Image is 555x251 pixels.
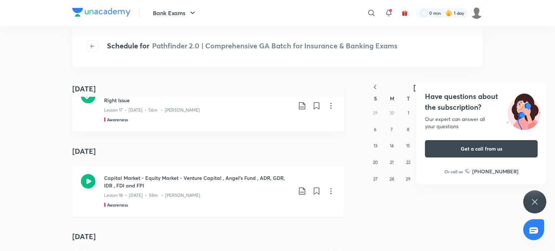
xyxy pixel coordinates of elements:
[403,107,414,119] button: July 1, 2025
[373,160,378,165] abbr: July 20, 2025
[386,124,397,135] button: July 7, 2025
[107,202,128,208] h5: Awareness
[72,8,130,18] a: Company Logo
[107,40,397,52] h4: Schedule for
[425,116,538,130] div: Our expert can answer all your questions
[374,95,377,102] abbr: Sunday
[370,157,381,168] button: July 20, 2025
[386,140,397,152] button: July 14, 2025
[413,83,437,92] span: [DATE]
[425,91,538,113] h4: Have questions about the subscription?
[472,168,519,175] h6: [PHONE_NUMBER]
[403,157,414,168] button: July 22, 2025
[406,160,410,165] abbr: July 22, 2025
[390,95,394,102] abbr: Monday
[72,83,96,94] h4: [DATE]
[470,7,483,19] img: lalit
[390,143,394,148] abbr: July 14, 2025
[465,168,519,175] a: [PHONE_NUMBER]
[403,124,414,135] button: July 8, 2025
[72,225,344,248] h4: [DATE]
[104,192,200,199] p: Lesson 18 • [DATE] • 58m • [PERSON_NAME]
[444,168,463,175] p: Or call us
[406,143,410,148] abbr: July 15, 2025
[390,176,394,182] abbr: July 28, 2025
[407,127,409,132] abbr: July 8, 2025
[370,173,381,185] button: July 27, 2025
[391,127,393,132] abbr: July 7, 2025
[374,143,377,148] abbr: July 13, 2025
[425,140,538,157] button: Get a call from us
[370,140,381,152] button: July 13, 2025
[104,107,200,113] p: Lesson 17 • [DATE] • 56m • [PERSON_NAME]
[401,10,408,16] img: avatar
[403,140,414,152] button: July 15, 2025
[408,110,409,116] abbr: July 1, 2025
[386,173,397,185] button: July 28, 2025
[501,91,546,130] img: ttu_illustration_new.svg
[383,83,467,92] button: [DATE]
[149,6,201,20] button: Bank Exams
[390,160,393,165] abbr: July 21, 2025
[72,140,344,163] h4: [DATE]
[374,127,377,132] abbr: July 6, 2025
[152,41,397,51] span: Pathfinder 2.0 | Comprehensive GA Batch for Insurance & Banking Exams
[72,165,344,217] a: Capital Market - Equity Market - Venture Capital , Angel's Fund , ADR, GDR, IDR , FDI and FPILess...
[72,80,344,131] a: Capital Market - Equity market , Share , IPO , ASBA , DeMat Account , FPO , Right IssueLesson 17 ...
[445,9,452,17] img: streak
[72,8,130,17] img: Company Logo
[373,176,378,182] abbr: July 27, 2025
[104,174,292,189] h3: Capital Market - Equity Market - Venture Capital , Angel's Fund , ADR, GDR, IDR , FDI and FPI
[399,7,410,19] button: avatar
[406,176,410,182] abbr: July 29, 2025
[107,116,128,123] h5: Awareness
[403,173,414,185] button: July 29, 2025
[370,124,381,135] button: July 6, 2025
[407,95,410,102] abbr: Tuesday
[386,157,397,168] button: July 21, 2025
